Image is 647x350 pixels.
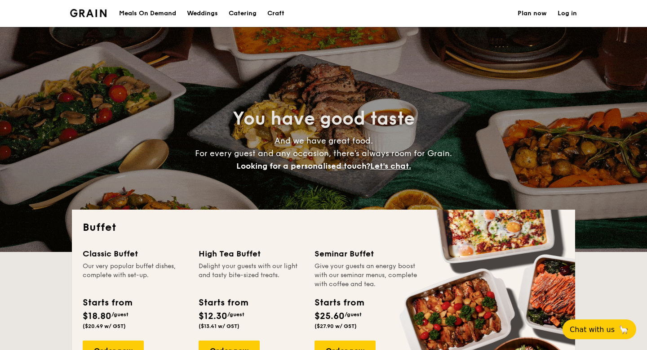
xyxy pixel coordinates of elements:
[83,296,132,310] div: Starts from
[195,136,452,171] span: And we have great food. For every guest and any occasion, there’s always room for Grain.
[315,311,345,322] span: $25.60
[315,247,420,260] div: Seminar Buffet
[111,311,129,318] span: /guest
[236,161,370,171] span: Looking for a personalised touch?
[618,324,629,335] span: 🦙
[570,325,615,334] span: Chat with us
[345,311,362,318] span: /guest
[199,296,248,310] div: Starts from
[199,247,304,260] div: High Tea Buffet
[199,262,304,289] div: Delight your guests with our light and tasty bite-sized treats.
[233,108,415,130] span: You have good taste
[70,9,106,17] a: Logotype
[370,161,411,171] span: Let's chat.
[315,262,420,289] div: Give your guests an energy boost with our seminar menus, complete with coffee and tea.
[563,319,636,339] button: Chat with us🦙
[227,311,244,318] span: /guest
[83,323,126,329] span: ($20.49 w/ GST)
[199,323,239,329] span: ($13.41 w/ GST)
[83,262,188,289] div: Our very popular buffet dishes, complete with set-up.
[83,220,564,235] h2: Buffet
[70,9,106,17] img: Grain
[315,296,363,310] div: Starts from
[83,311,111,322] span: $18.80
[315,323,357,329] span: ($27.90 w/ GST)
[199,311,227,322] span: $12.30
[83,247,188,260] div: Classic Buffet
